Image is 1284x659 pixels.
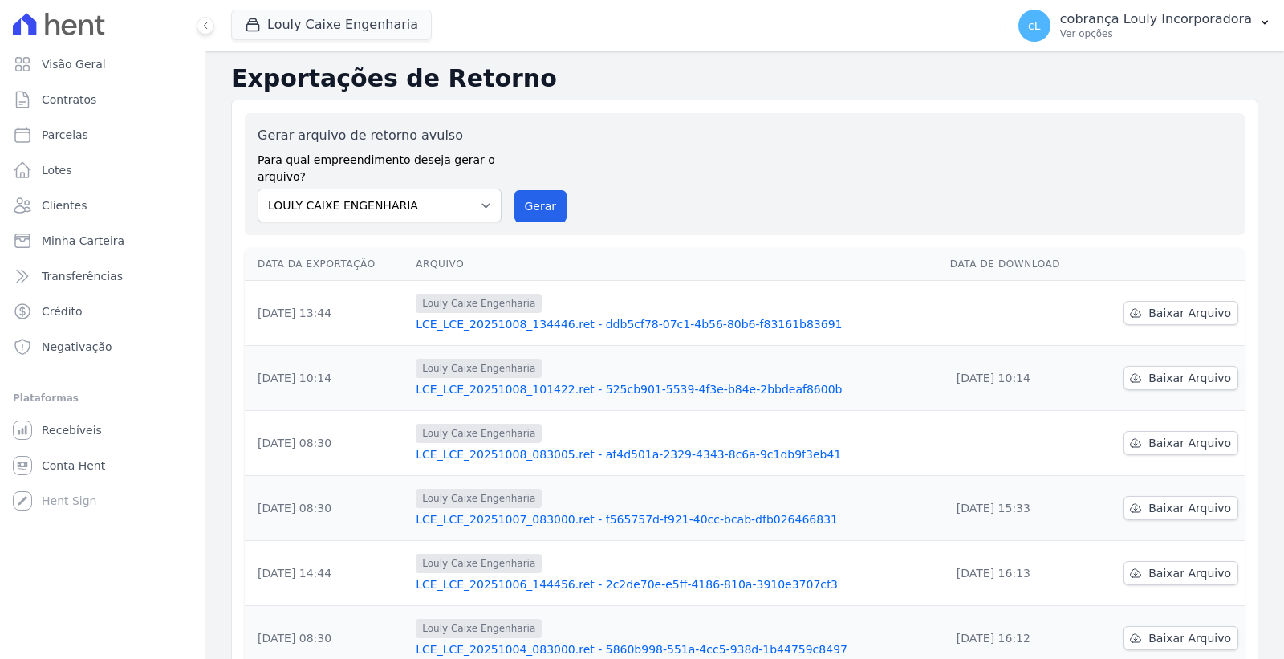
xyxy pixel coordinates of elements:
h2: Exportações de Retorno [231,64,1258,93]
span: Recebíveis [42,422,102,438]
button: cL cobrança Louly Incorporadora Ver opções [1006,3,1284,48]
span: Conta Hent [42,458,105,474]
p: cobrança Louly Incorporadora [1060,11,1252,27]
a: Clientes [6,189,198,222]
th: Data de Download [944,248,1091,281]
span: Minha Carteira [42,233,124,249]
span: Baixar Arquivo [1148,500,1231,516]
span: Louly Caixe Engenharia [416,489,542,508]
td: [DATE] 16:13 [944,541,1091,606]
span: Baixar Arquivo [1148,630,1231,646]
span: cL [1028,20,1041,31]
a: Parcelas [6,119,198,151]
label: Gerar arquivo de retorno avulso [258,126,502,145]
td: [DATE] 14:44 [245,541,409,606]
td: [DATE] 10:14 [944,346,1091,411]
a: LCE_LCE_20251004_083000.ret - 5860b998-551a-4cc5-938d-1b44759c8497 [416,641,937,657]
span: Transferências [42,268,123,284]
a: Baixar Arquivo [1123,496,1238,520]
th: Arquivo [409,248,944,281]
a: LCE_LCE_20251008_083005.ret - af4d501a-2329-4343-8c6a-9c1db9f3eb41 [416,446,937,462]
button: Gerar [514,190,567,222]
div: Plataformas [13,388,192,408]
span: Louly Caixe Engenharia [416,359,542,378]
a: Baixar Arquivo [1123,561,1238,585]
span: Clientes [42,197,87,214]
a: Contratos [6,83,198,116]
span: Visão Geral [42,56,106,72]
span: Louly Caixe Engenharia [416,619,542,638]
a: Negativação [6,331,198,363]
span: Louly Caixe Engenharia [416,294,542,313]
a: Crédito [6,295,198,327]
a: Lotes [6,154,198,186]
span: Louly Caixe Engenharia [416,424,542,443]
span: Crédito [42,303,83,319]
td: [DATE] 13:44 [245,281,409,346]
span: Baixar Arquivo [1148,435,1231,451]
span: Parcelas [42,127,88,143]
a: Minha Carteira [6,225,198,257]
td: [DATE] 15:33 [944,476,1091,541]
a: Transferências [6,260,198,292]
td: [DATE] 08:30 [245,411,409,476]
span: Lotes [42,162,72,178]
a: LCE_LCE_20251008_101422.ret - 525cb901-5539-4f3e-b84e-2bbdeaf8600b [416,381,937,397]
span: Contratos [42,92,96,108]
span: Louly Caixe Engenharia [416,554,542,573]
a: Conta Hent [6,450,198,482]
a: LCE_LCE_20251008_134446.ret - ddb5cf78-07c1-4b56-80b6-f83161b83691 [416,316,937,332]
label: Para qual empreendimento deseja gerar o arquivo? [258,145,502,185]
a: Visão Geral [6,48,198,80]
button: Louly Caixe Engenharia [231,10,432,40]
a: Baixar Arquivo [1123,301,1238,325]
p: Ver opções [1060,27,1252,40]
a: Baixar Arquivo [1123,626,1238,650]
th: Data da Exportação [245,248,409,281]
span: Negativação [42,339,112,355]
td: [DATE] 10:14 [245,346,409,411]
span: Baixar Arquivo [1148,370,1231,386]
a: LCE_LCE_20251006_144456.ret - 2c2de70e-e5ff-4186-810a-3910e3707cf3 [416,576,937,592]
a: Baixar Arquivo [1123,431,1238,455]
a: LCE_LCE_20251007_083000.ret - f565757d-f921-40cc-bcab-dfb026466831 [416,511,937,527]
span: Baixar Arquivo [1148,565,1231,581]
a: Recebíveis [6,414,198,446]
span: Baixar Arquivo [1148,305,1231,321]
a: Baixar Arquivo [1123,366,1238,390]
td: [DATE] 08:30 [245,476,409,541]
